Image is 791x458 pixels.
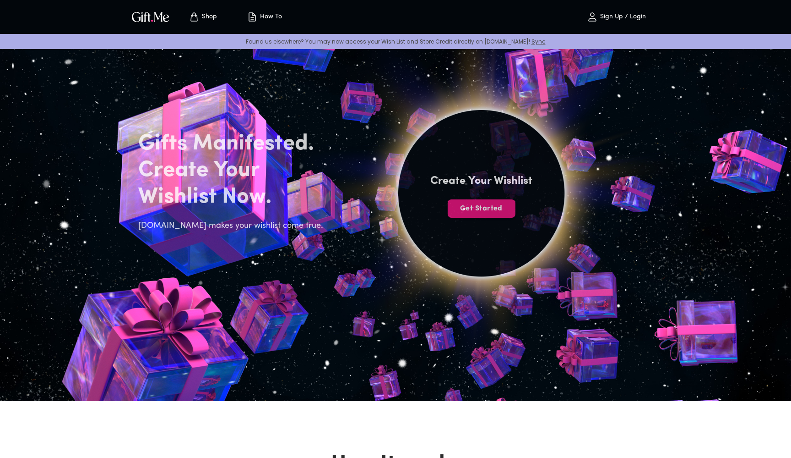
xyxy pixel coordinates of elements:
[129,11,172,22] button: GiftMe Logo
[247,11,258,22] img: how-to.svg
[447,204,515,214] span: Get Started
[447,199,515,218] button: Get Started
[130,10,171,23] img: GiftMe Logo
[276,8,687,399] img: hero_sun.png
[138,131,329,157] h2: Gifts Manifested.
[138,157,329,184] h2: Create Your
[138,220,329,232] h6: [DOMAIN_NAME] makes your wishlist come true.
[598,13,646,21] p: Sign Up / Login
[570,2,662,32] button: Sign Up / Login
[258,13,282,21] p: How To
[178,2,228,32] button: Store page
[531,38,546,45] a: Sync
[7,38,784,45] p: Found us elsewhere? You may now access your Wish List and Store Credit directly on [DOMAIN_NAME]!
[138,184,329,210] h2: Wishlist Now.
[200,13,217,21] p: Shop
[430,174,532,188] h4: Create Your Wishlist
[239,2,289,32] button: How To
